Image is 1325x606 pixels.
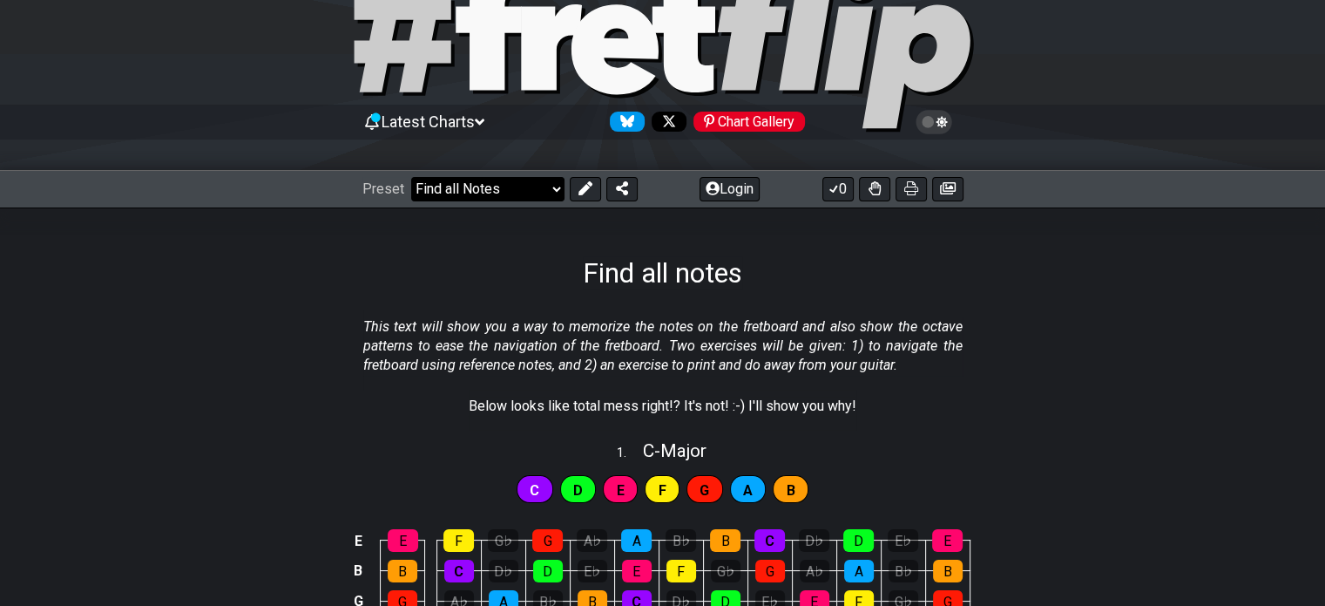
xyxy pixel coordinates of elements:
[577,529,607,552] div: A♭
[603,112,645,132] a: Follow #fretflip at Bluesky
[348,555,368,586] td: B
[643,440,706,461] span: C - Major
[362,180,404,197] span: Preset
[617,478,625,503] span: First enable full edit mode to edit
[686,112,805,132] a: #fretflip at Pinterest
[755,560,785,582] div: G
[754,529,785,552] div: C
[859,177,890,201] button: Toggle Dexterity for all fretkits
[800,560,829,582] div: A♭
[617,444,643,463] span: 1 .
[583,256,742,289] h1: Find all notes
[533,560,563,582] div: D
[933,560,963,582] div: B
[489,560,518,582] div: D♭
[532,529,563,552] div: G
[621,529,652,552] div: A
[693,112,805,132] div: Chart Gallery
[578,560,607,582] div: E♭
[700,177,760,201] button: Login
[606,177,638,201] button: Share Preset
[888,529,918,552] div: E♭
[799,529,829,552] div: D♭
[570,177,601,201] button: Edit Preset
[666,529,696,552] div: B♭
[388,560,417,582] div: B
[411,177,564,201] select: Preset
[388,529,418,552] div: E
[711,560,740,582] div: G♭
[622,560,652,582] div: E
[348,526,368,556] td: E
[743,478,753,503] span: First enable full edit mode to edit
[645,112,686,132] a: Follow #fretflip at X
[924,114,944,130] span: Toggle light / dark theme
[382,112,475,131] span: Latest Charts
[843,529,874,552] div: D
[710,529,740,552] div: B
[844,560,874,582] div: A
[573,478,583,503] span: First enable full edit mode to edit
[363,318,963,374] em: This text will show you a way to memorize the notes on the fretboard and also show the octave pat...
[469,397,856,416] p: Below looks like total mess right!? It's not! :-) I'll show you why!
[700,478,709,503] span: First enable full edit mode to edit
[889,560,918,582] div: B♭
[896,177,927,201] button: Print
[822,177,854,201] button: 0
[530,478,539,503] span: First enable full edit mode to edit
[787,478,795,503] span: First enable full edit mode to edit
[932,177,963,201] button: Create image
[666,560,696,582] div: F
[659,478,666,503] span: First enable full edit mode to edit
[932,529,963,552] div: E
[488,529,518,552] div: G♭
[444,560,474,582] div: C
[443,529,474,552] div: F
